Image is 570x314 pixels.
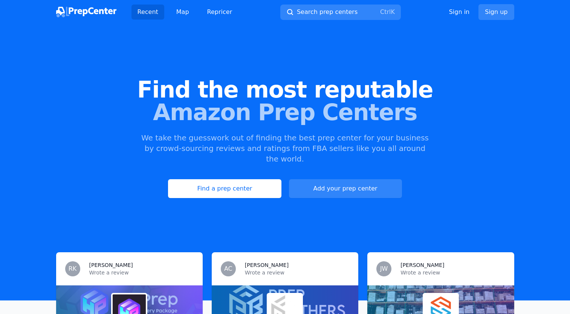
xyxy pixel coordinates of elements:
[168,179,281,198] a: Find a prep center
[56,7,116,17] img: PrepCenter
[297,8,358,17] span: Search prep centers
[12,101,558,123] span: Amazon Prep Centers
[280,5,401,20] button: Search prep centersCtrlK
[400,261,444,269] h3: [PERSON_NAME]
[289,179,402,198] a: Add your prep center
[449,8,470,17] a: Sign in
[69,266,77,272] span: RK
[380,266,388,272] span: JW
[170,5,195,20] a: Map
[131,5,164,20] a: Recent
[141,133,430,164] p: We take the guesswork out of finding the best prep center for your business by crowd-sourcing rev...
[245,261,289,269] h3: [PERSON_NAME]
[478,4,514,20] a: Sign up
[89,261,133,269] h3: [PERSON_NAME]
[201,5,238,20] a: Repricer
[391,8,395,15] kbd: K
[224,266,232,272] span: AC
[400,269,505,276] p: Wrote a review
[89,269,194,276] p: Wrote a review
[380,8,391,15] kbd: Ctrl
[245,269,349,276] p: Wrote a review
[12,78,558,101] span: Find the most reputable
